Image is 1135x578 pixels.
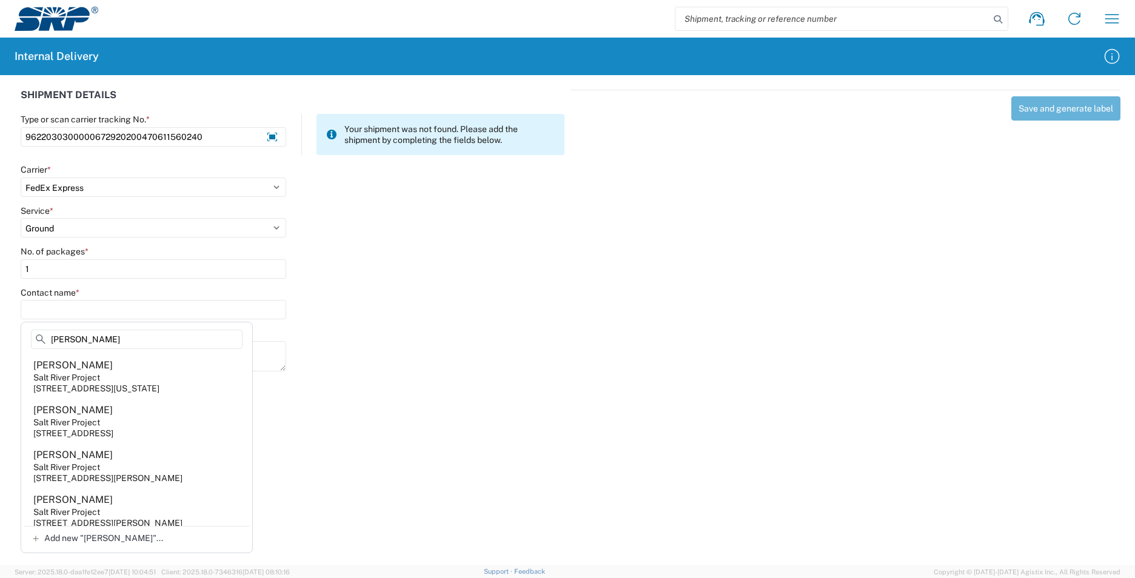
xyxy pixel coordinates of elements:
[344,124,555,145] span: Your shipment was not found. Please add the shipment by completing the fields below.
[33,448,113,462] div: [PERSON_NAME]
[21,90,564,114] div: SHIPMENT DETAILS
[33,473,182,483] div: [STREET_ADDRESS][PERSON_NAME]
[21,164,51,175] label: Carrier
[484,568,514,575] a: Support
[33,383,159,394] div: [STREET_ADDRESS][US_STATE]
[675,7,989,30] input: Shipment, tracking or reference number
[514,568,545,575] a: Feedback
[33,517,182,528] div: [STREET_ADDRESS][PERSON_NAME]
[15,49,99,64] h2: Internal Delivery
[44,533,163,543] span: Add new "[PERSON_NAME]"...
[33,493,113,507] div: [PERSON_NAME]
[21,246,89,257] label: No. of packages
[109,568,156,576] span: [DATE] 10:04:51
[15,7,98,31] img: srp
[33,428,113,439] div: [STREET_ADDRESS]
[161,568,290,576] span: Client: 2025.18.0-7346316
[21,287,79,298] label: Contact name
[33,417,100,428] div: Salt River Project
[33,404,113,417] div: [PERSON_NAME]
[21,114,150,125] label: Type or scan carrier tracking No.
[934,566,1120,577] span: Copyright © [DATE]-[DATE] Agistix Inc., All Rights Reserved
[33,462,100,473] div: Salt River Project
[33,372,100,383] div: Salt River Project
[33,359,113,372] div: [PERSON_NAME]
[33,507,100,517] div: Salt River Project
[15,568,156,576] span: Server: 2025.18.0-daa1fe12ee7
[243,568,290,576] span: [DATE] 08:10:16
[21,205,53,216] label: Service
